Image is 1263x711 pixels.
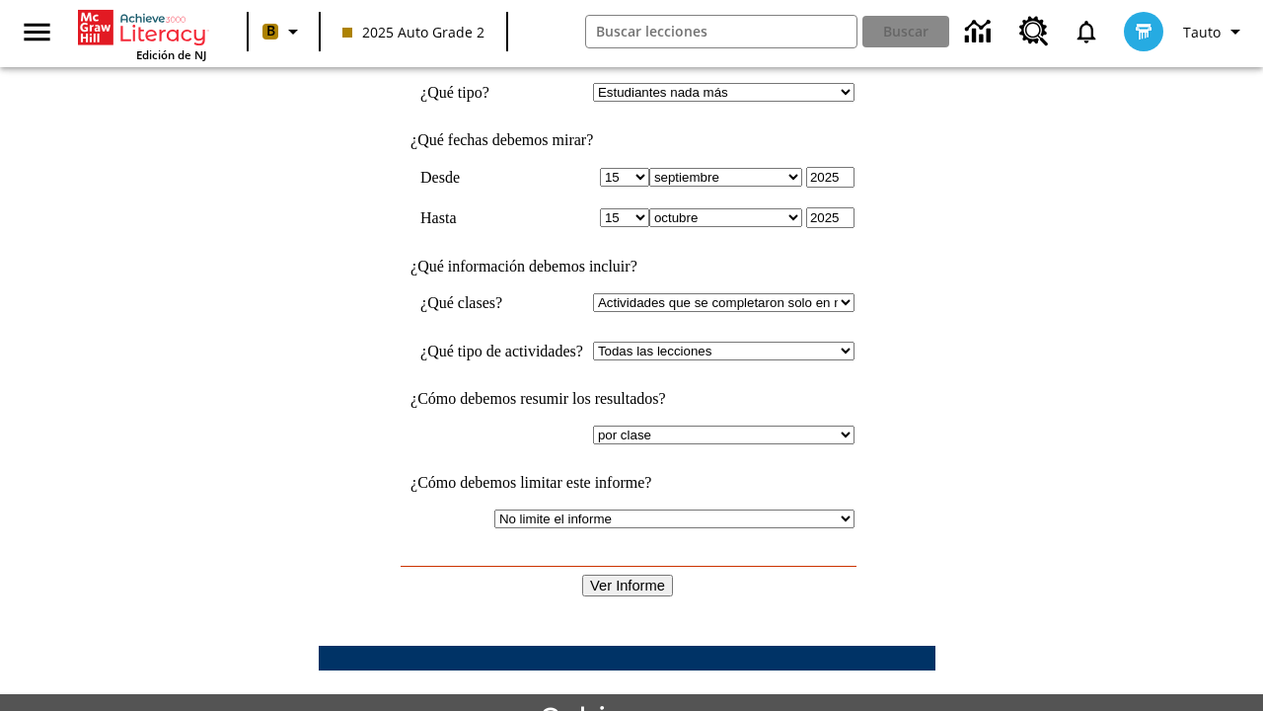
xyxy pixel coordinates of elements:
td: Desde [420,167,583,188]
td: ¿Qué fechas debemos mirar? [401,131,854,149]
td: ¿Cómo debemos limitar este informe? [401,474,854,492]
span: Tauto [1183,22,1221,42]
img: avatar image [1124,12,1163,51]
input: Buscar campo [586,16,857,47]
button: Abrir el menú lateral [8,3,66,61]
span: 2025 Auto Grade 2 [342,22,484,42]
td: ¿Qué tipo de actividades? [420,342,583,360]
button: Boost El color de la clase es anaranjado claro. Cambiar el color de la clase. [255,14,313,49]
span: B [266,19,275,43]
td: Hasta [420,207,583,228]
a: Centro de recursos, Se abrirá en una pestaña nueva. [1007,5,1061,58]
td: ¿Cómo debemos resumir los resultados? [401,390,854,408]
button: Escoja un nuevo avatar [1112,6,1175,57]
td: ¿Qué tipo? [420,83,583,102]
span: Edición de NJ [136,47,206,62]
a: Notificaciones [1061,6,1112,57]
input: Ver Informe [582,575,673,596]
button: Perfil/Configuración [1175,14,1255,49]
div: Portada [78,6,206,62]
a: Centro de información [953,5,1007,59]
td: ¿Qué clases? [420,293,583,312]
td: ¿Qué información debemos incluir? [401,258,854,276]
